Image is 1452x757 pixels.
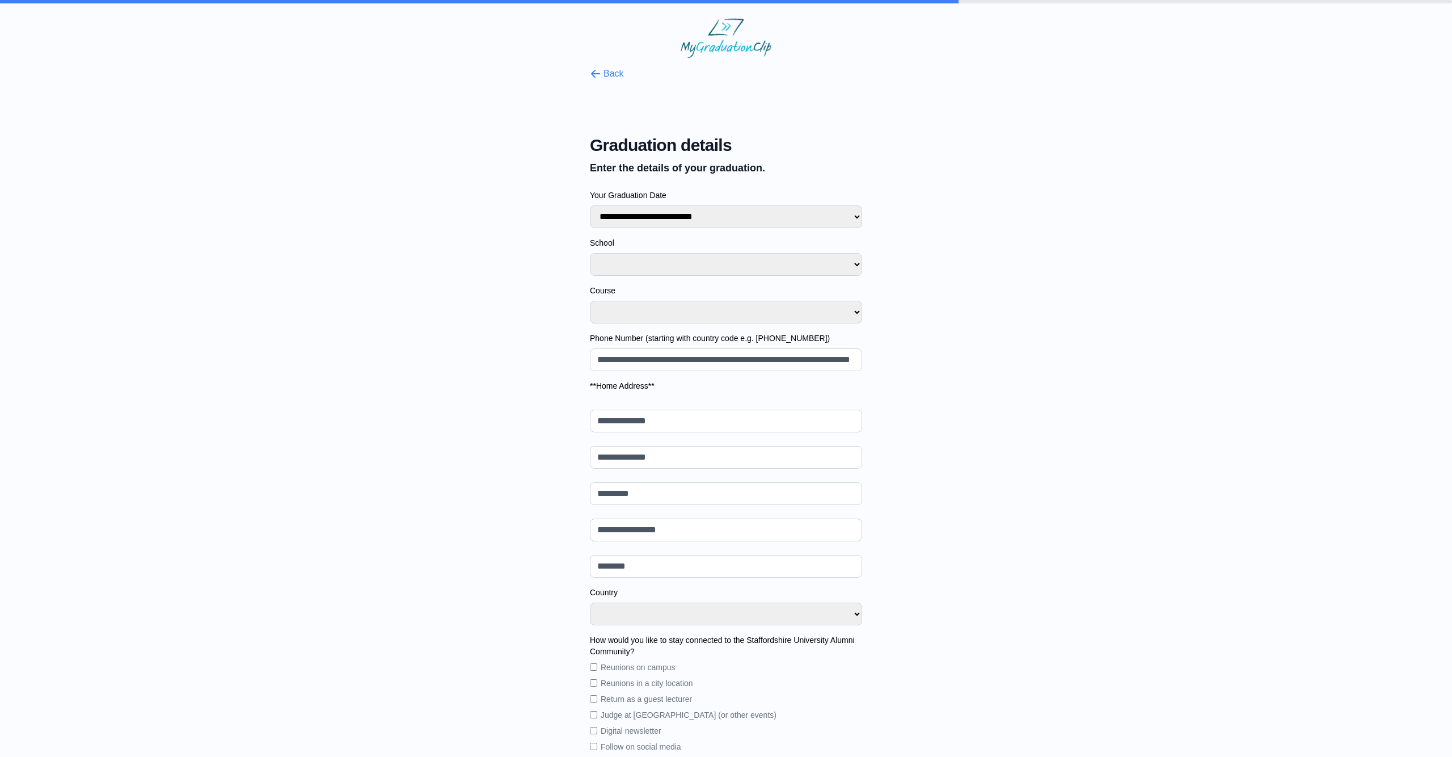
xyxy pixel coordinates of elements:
[590,67,624,81] button: Back
[590,333,862,344] label: Phone Number (starting with country code e.g. [PHONE_NUMBER])
[681,18,771,58] img: MyGraduationClip
[601,693,692,705] label: Return as a guest lecturer
[590,135,862,155] span: Graduation details
[590,237,862,249] label: School
[590,634,862,657] label: How would you like to stay connected to the Staffordshire University Alumni Community?
[590,190,862,201] label: Your Graduation Date
[590,160,862,176] p: Enter the details of your graduation.
[601,709,776,721] label: Judge at [GEOGRAPHIC_DATA] (or other events)
[601,678,693,689] label: Reunions in a city location
[601,725,661,737] label: Digital newsletter
[590,285,862,296] label: Course
[590,587,862,598] label: Country
[601,662,676,673] label: Reunions on campus
[601,741,681,752] label: Follow on social media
